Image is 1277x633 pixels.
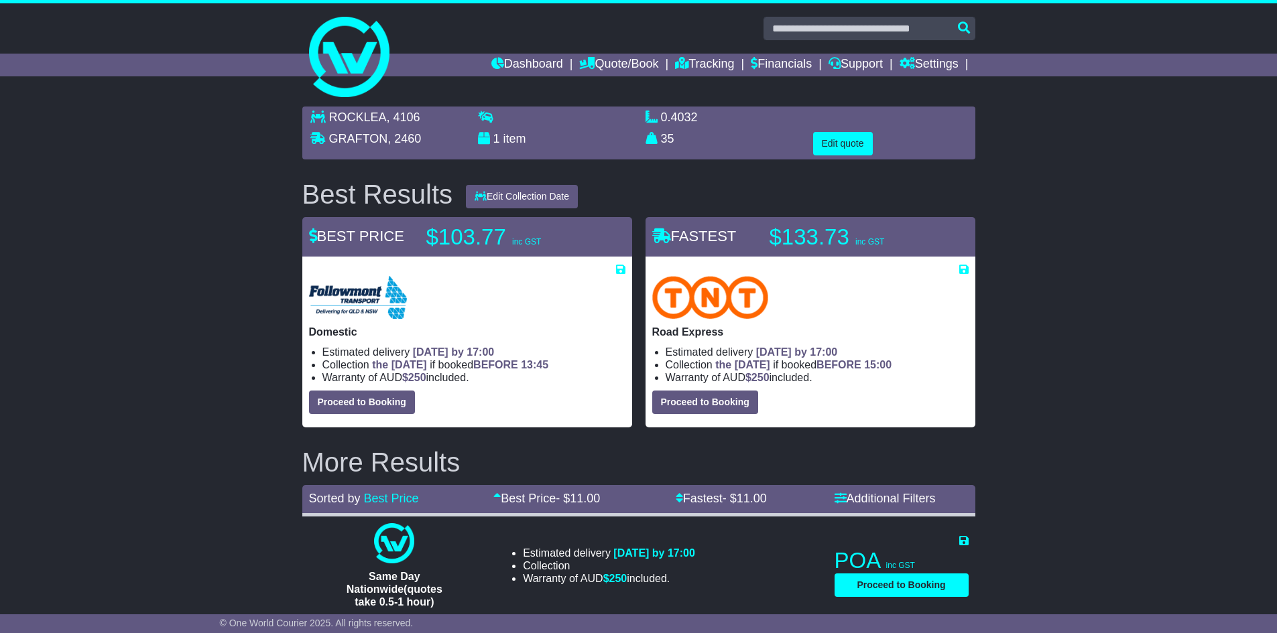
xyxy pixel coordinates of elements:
[493,492,600,505] a: Best Price- $11.00
[309,326,625,338] p: Domestic
[723,492,767,505] span: - $
[493,132,500,145] span: 1
[309,276,407,319] img: Followmont Transport: Domestic
[666,371,969,384] li: Warranty of AUD included.
[835,573,969,597] button: Proceed to Booking
[322,358,625,371] li: Collection
[756,346,838,358] span: [DATE] by 17:00
[886,561,915,570] span: inc GST
[556,492,600,505] span: - $
[523,547,695,559] li: Estimated delivery
[322,346,625,358] li: Estimated delivery
[503,132,526,145] span: item
[309,492,361,505] span: Sorted by
[737,492,767,505] span: 11.00
[491,54,563,76] a: Dashboard
[666,358,969,371] li: Collection
[835,547,969,574] p: POA
[309,228,404,244] span: BEST PRICE
[652,326,969,338] p: Road Express
[329,111,387,124] span: ROCKLEA
[661,111,698,124] span: 0.4032
[426,224,594,251] p: $103.77
[408,372,426,383] span: 250
[466,185,578,208] button: Edit Collection Date
[652,391,758,414] button: Proceed to Booking
[855,237,884,247] span: inc GST
[770,224,937,251] p: $133.73
[329,132,388,145] span: GRAFTON
[374,523,414,563] img: One World Courier: Same Day Nationwide(quotes take 0.5-1 hour)
[745,372,770,383] span: $
[302,447,975,477] h2: More Results
[751,54,812,76] a: Financials
[521,359,548,370] span: 13:45
[523,559,695,572] li: Collection
[387,111,420,124] span: , 4106
[309,391,415,414] button: Proceed to Booking
[652,276,769,319] img: TNT Domestic: Road Express
[322,371,625,384] li: Warranty of AUD included.
[715,359,770,370] span: the [DATE]
[413,346,495,358] span: [DATE] by 17:00
[402,372,426,383] span: $
[570,492,600,505] span: 11.00
[666,346,969,358] li: Estimated delivery
[579,54,658,76] a: Quote/Book
[364,492,419,505] a: Best Price
[603,573,627,584] span: $
[609,573,627,584] span: 250
[900,54,959,76] a: Settings
[816,359,861,370] span: BEFORE
[715,359,892,370] span: if booked
[661,132,674,145] span: 35
[675,54,734,76] a: Tracking
[296,180,460,209] div: Best Results
[829,54,883,76] a: Support
[613,547,695,559] span: [DATE] by 17:00
[512,237,541,247] span: inc GST
[372,359,548,370] span: if booked
[864,359,892,370] span: 15:00
[813,132,873,155] button: Edit quote
[220,618,414,628] span: © One World Courier 2025. All rights reserved.
[652,228,737,244] span: FASTEST
[387,132,421,145] span: , 2460
[835,492,936,505] a: Additional Filters
[676,492,767,505] a: Fastest- $11.00
[347,571,442,608] span: Same Day Nationwide(quotes take 0.5-1 hour)
[751,372,770,383] span: 250
[523,572,695,585] li: Warranty of AUD included.
[473,359,518,370] span: BEFORE
[372,359,426,370] span: the [DATE]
